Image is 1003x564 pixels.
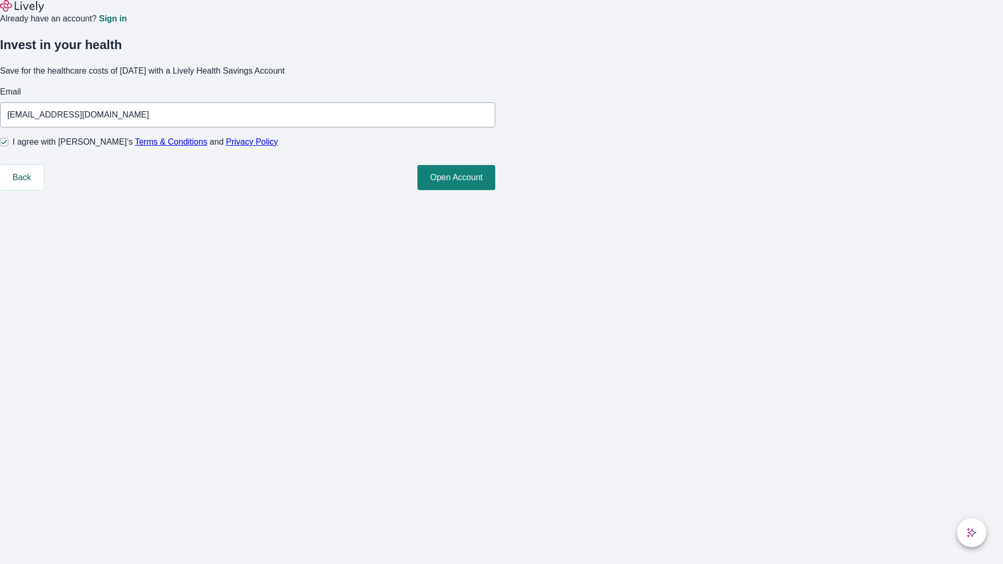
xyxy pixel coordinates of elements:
button: Open Account [417,165,495,190]
svg: Lively AI Assistant [966,527,977,538]
a: Sign in [99,15,126,23]
a: Terms & Conditions [135,137,207,146]
span: I agree with [PERSON_NAME]’s and [13,136,278,148]
button: chat [957,518,986,547]
a: Privacy Policy [226,137,278,146]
